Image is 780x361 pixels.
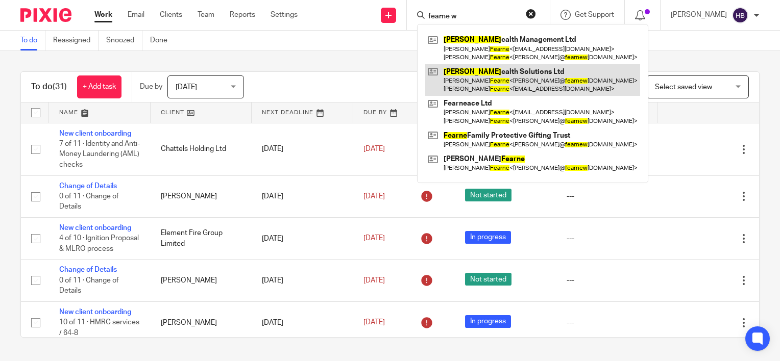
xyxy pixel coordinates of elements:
[567,275,648,286] div: ---
[77,75,121,98] a: + Add task
[59,266,117,273] a: Change of Details
[59,140,140,168] span: 7 of 11 · Identity and Anti-Money Laundering (AML) checks
[150,31,175,50] a: Done
[363,277,385,284] span: [DATE]
[151,218,252,260] td: Element Fire Group Limited
[465,315,511,328] span: In progress
[59,235,139,253] span: 4 of 10 · Ignition Proposal & MLRO process
[567,234,648,244] div: ---
[94,10,112,20] a: Work
[59,277,119,295] span: 0 of 11 · Change of Details
[465,231,511,244] span: In progress
[252,260,353,301] td: [DATE]
[151,301,252,343] td: [PERSON_NAME]
[151,175,252,217] td: [PERSON_NAME]
[176,84,197,91] span: [DATE]
[59,308,131,316] a: New client onboarding
[252,218,353,260] td: [DATE]
[575,11,614,18] span: Get Support
[31,82,67,92] h1: To do
[59,224,131,231] a: New client onboarding
[567,318,648,328] div: ---
[20,31,45,50] a: To do
[59,319,139,337] span: 10 of 11 · HMRC services / 64-8
[465,189,511,201] span: Not started
[252,123,353,175] td: [DATE]
[53,83,67,91] span: (31)
[59,183,117,190] a: Change of Details
[59,130,131,137] a: New client onboarding
[53,31,99,50] a: Reassigned
[252,301,353,343] td: [DATE]
[230,10,255,20] a: Reports
[128,10,144,20] a: Email
[151,123,252,175] td: Chattels Holding Ltd
[59,193,119,211] span: 0 of 11 · Change of Details
[271,10,298,20] a: Settings
[363,319,385,326] span: [DATE]
[20,8,71,22] img: Pixie
[655,84,712,91] span: Select saved view
[140,82,162,92] p: Due by
[363,235,385,242] span: [DATE]
[198,10,214,20] a: Team
[160,10,182,20] a: Clients
[151,260,252,301] td: [PERSON_NAME]
[732,7,748,23] img: svg%3E
[465,273,511,286] span: Not started
[252,175,353,217] td: [DATE]
[363,145,385,152] span: [DATE]
[567,191,648,201] div: ---
[363,193,385,200] span: [DATE]
[427,12,519,21] input: Search
[106,31,142,50] a: Snoozed
[671,10,727,20] p: [PERSON_NAME]
[526,9,536,19] button: Clear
